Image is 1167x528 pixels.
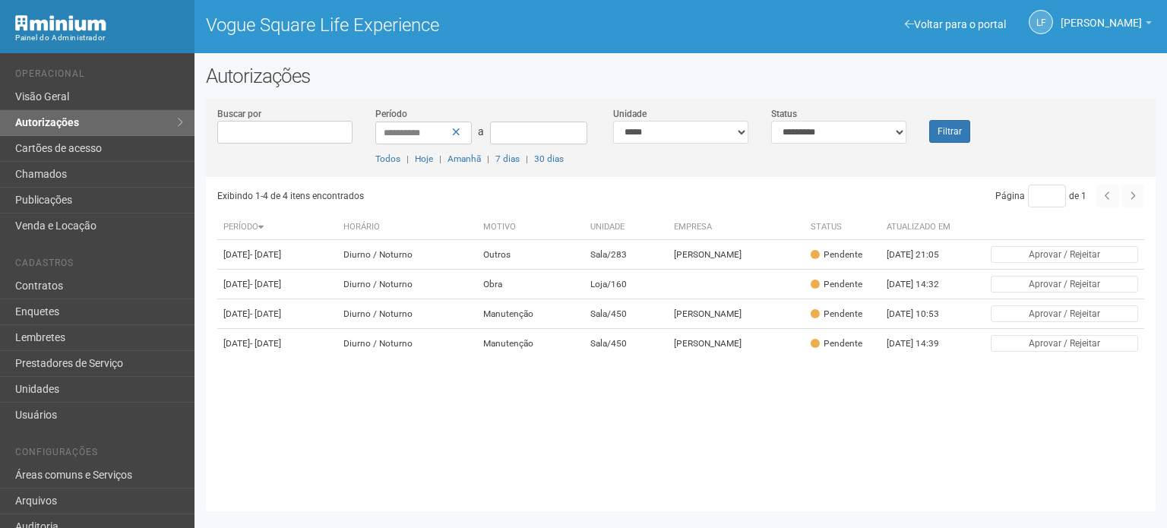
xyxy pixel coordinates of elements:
td: [DATE] 10:53 [881,299,964,329]
a: Voltar para o portal [905,18,1006,30]
a: 7 dias [495,153,520,164]
li: Cadastros [15,258,183,273]
td: [DATE] 21:05 [881,240,964,270]
div: Exibindo 1-4 de 4 itens encontrados [217,185,676,207]
th: Empresa [668,215,805,240]
span: - [DATE] [250,249,281,260]
a: LF [1029,10,1053,34]
td: Manutenção [477,329,584,359]
span: - [DATE] [250,279,281,289]
h2: Autorizações [206,65,1156,87]
td: Manutenção [477,299,584,329]
img: Minium [15,15,106,31]
button: Aprovar / Rejeitar [991,246,1138,263]
span: Página de 1 [995,191,1086,201]
a: Todos [375,153,400,164]
button: Aprovar / Rejeitar [991,276,1138,292]
td: [DATE] 14:39 [881,329,964,359]
td: Sala/450 [584,329,668,359]
button: Aprovar / Rejeitar [991,305,1138,322]
th: Período [217,215,337,240]
td: Diurno / Noturno [337,299,477,329]
button: Aprovar / Rejeitar [991,335,1138,352]
td: Outros [477,240,584,270]
th: Status [805,215,881,240]
td: Sala/283 [584,240,668,270]
div: Pendente [811,308,862,321]
td: [PERSON_NAME] [668,329,805,359]
td: Loja/160 [584,270,668,299]
label: Unidade [613,107,647,121]
td: Obra [477,270,584,299]
th: Horário [337,215,477,240]
button: Filtrar [929,120,970,143]
td: [DATE] 14:32 [881,270,964,299]
th: Atualizado em [881,215,964,240]
td: Diurno / Noturno [337,270,477,299]
li: Operacional [15,68,183,84]
td: Diurno / Noturno [337,240,477,270]
a: Hoje [415,153,433,164]
label: Buscar por [217,107,261,121]
th: Unidade [584,215,668,240]
div: Painel do Administrador [15,31,183,45]
a: [PERSON_NAME] [1061,19,1152,31]
td: [DATE] [217,299,337,329]
label: Período [375,107,407,121]
th: Motivo [477,215,584,240]
td: [PERSON_NAME] [668,240,805,270]
span: | [439,153,441,164]
span: | [406,153,409,164]
li: Configurações [15,447,183,463]
td: [PERSON_NAME] [668,299,805,329]
span: - [DATE] [250,338,281,349]
div: Pendente [811,337,862,350]
span: - [DATE] [250,308,281,319]
span: | [487,153,489,164]
h1: Vogue Square Life Experience [206,15,669,35]
label: Status [771,107,797,121]
span: | [526,153,528,164]
td: [DATE] [217,329,337,359]
td: [DATE] [217,270,337,299]
td: Sala/450 [584,299,668,329]
div: Pendente [811,248,862,261]
span: Letícia Florim [1061,2,1142,29]
span: a [478,125,484,138]
td: [DATE] [217,240,337,270]
a: Amanhã [448,153,481,164]
div: Pendente [811,278,862,291]
a: 30 dias [534,153,564,164]
td: Diurno / Noturno [337,329,477,359]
